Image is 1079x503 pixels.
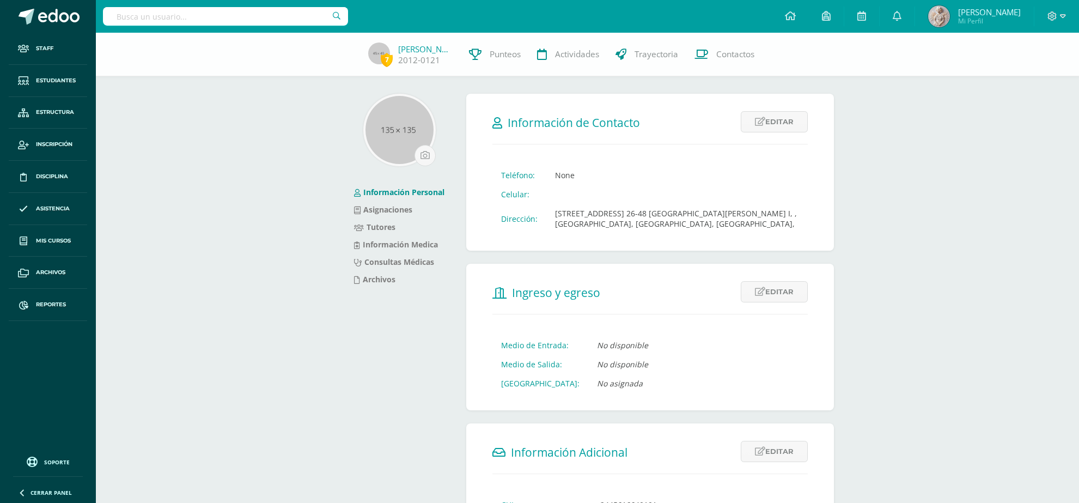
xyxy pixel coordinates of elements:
[597,378,643,389] i: No asignada
[597,340,648,350] i: No disponible
[9,65,87,97] a: Estudiantes
[9,97,87,129] a: Estructura
[508,115,640,130] span: Información de Contacto
[36,76,76,85] span: Estudiantes
[36,204,70,213] span: Asistencia
[398,44,453,54] a: [PERSON_NAME]
[36,44,53,53] span: Staff
[546,166,808,185] td: None
[686,33,763,76] a: Contactos
[492,336,588,355] td: Medio de Entrada:
[103,7,348,26] input: Busca un usuario...
[354,187,444,197] a: Información Personal
[9,33,87,65] a: Staff
[492,166,546,185] td: Teléfono:
[597,359,648,369] i: No disponible
[9,161,87,193] a: Disciplina
[492,185,546,204] td: Celular:
[354,222,395,232] a: Tutores
[354,274,395,284] a: Archivos
[512,285,600,300] span: Ingreso y egreso
[36,268,65,277] span: Archivos
[9,289,87,321] a: Reportes
[381,53,393,66] span: 7
[368,43,390,64] img: 45x45
[36,140,72,149] span: Inscripción
[607,33,686,76] a: Trayectoria
[555,49,599,60] span: Actividades
[9,193,87,225] a: Asistencia
[492,374,588,393] td: [GEOGRAPHIC_DATA]:
[492,355,588,374] td: Medio de Salida:
[741,281,808,302] a: Editar
[529,33,607,76] a: Actividades
[928,5,950,27] img: 0721312b14301b3cebe5de6252ad211a.png
[635,49,678,60] span: Trayectoria
[31,489,72,496] span: Cerrar panel
[490,49,521,60] span: Punteos
[741,441,808,462] a: Editar
[511,445,627,460] span: Información Adicional
[546,204,808,233] td: [STREET_ADDRESS] 26-48 [GEOGRAPHIC_DATA][PERSON_NAME] I, , [GEOGRAPHIC_DATA], [GEOGRAPHIC_DATA], ...
[492,204,546,233] td: Dirección:
[9,257,87,289] a: Archivos
[36,108,74,117] span: Estructura
[716,49,754,60] span: Contactos
[365,96,434,164] img: 135x135
[44,458,70,466] span: Soporte
[9,225,87,257] a: Mis cursos
[36,237,71,245] span: Mis cursos
[741,111,808,132] a: Editar
[398,54,440,66] a: 2012-0121
[13,454,83,469] a: Soporte
[354,257,434,267] a: Consultas Médicas
[9,129,87,161] a: Inscripción
[354,239,438,250] a: Información Medica
[958,16,1021,26] span: Mi Perfil
[354,204,412,215] a: Asignaciones
[958,7,1021,17] span: [PERSON_NAME]
[36,172,68,181] span: Disciplina
[36,300,66,309] span: Reportes
[461,33,529,76] a: Punteos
